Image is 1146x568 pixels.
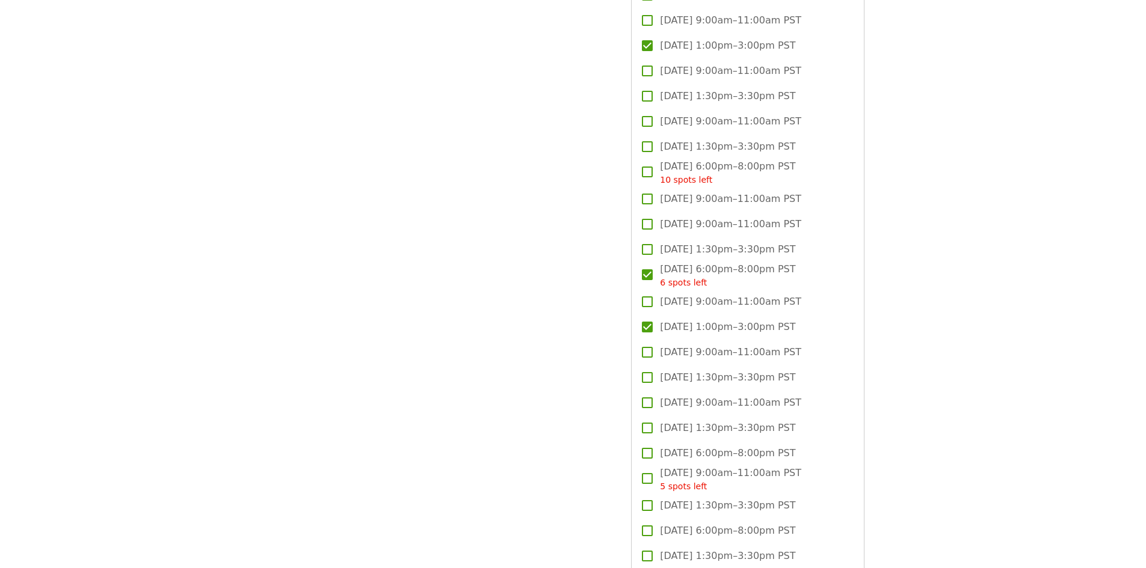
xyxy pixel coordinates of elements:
[660,446,795,460] span: [DATE] 6:00pm–8:00pm PST
[660,498,795,513] span: [DATE] 1:30pm–3:30pm PST
[660,192,801,206] span: [DATE] 9:00am–11:00am PST
[660,524,795,538] span: [DATE] 6:00pm–8:00pm PST
[660,242,795,257] span: [DATE] 1:30pm–3:30pm PST
[660,466,801,493] span: [DATE] 9:00am–11:00am PST
[660,13,801,28] span: [DATE] 9:00am–11:00am PST
[660,481,707,491] span: 5 spots left
[660,38,795,53] span: [DATE] 1:00pm–3:00pm PST
[660,549,795,563] span: [DATE] 1:30pm–3:30pm PST
[660,139,795,154] span: [DATE] 1:30pm–3:30pm PST
[660,295,801,309] span: [DATE] 9:00am–11:00am PST
[660,262,795,289] span: [DATE] 6:00pm–8:00pm PST
[660,278,707,287] span: 6 spots left
[660,395,801,410] span: [DATE] 9:00am–11:00am PST
[660,320,795,334] span: [DATE] 1:00pm–3:00pm PST
[660,114,801,129] span: [DATE] 9:00am–11:00am PST
[660,217,801,231] span: [DATE] 9:00am–11:00am PST
[660,421,795,435] span: [DATE] 1:30pm–3:30pm PST
[660,89,795,103] span: [DATE] 1:30pm–3:30pm PST
[660,175,712,185] span: 10 spots left
[660,64,801,78] span: [DATE] 9:00am–11:00am PST
[660,345,801,359] span: [DATE] 9:00am–11:00am PST
[660,370,795,385] span: [DATE] 1:30pm–3:30pm PST
[660,159,795,186] span: [DATE] 6:00pm–8:00pm PST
